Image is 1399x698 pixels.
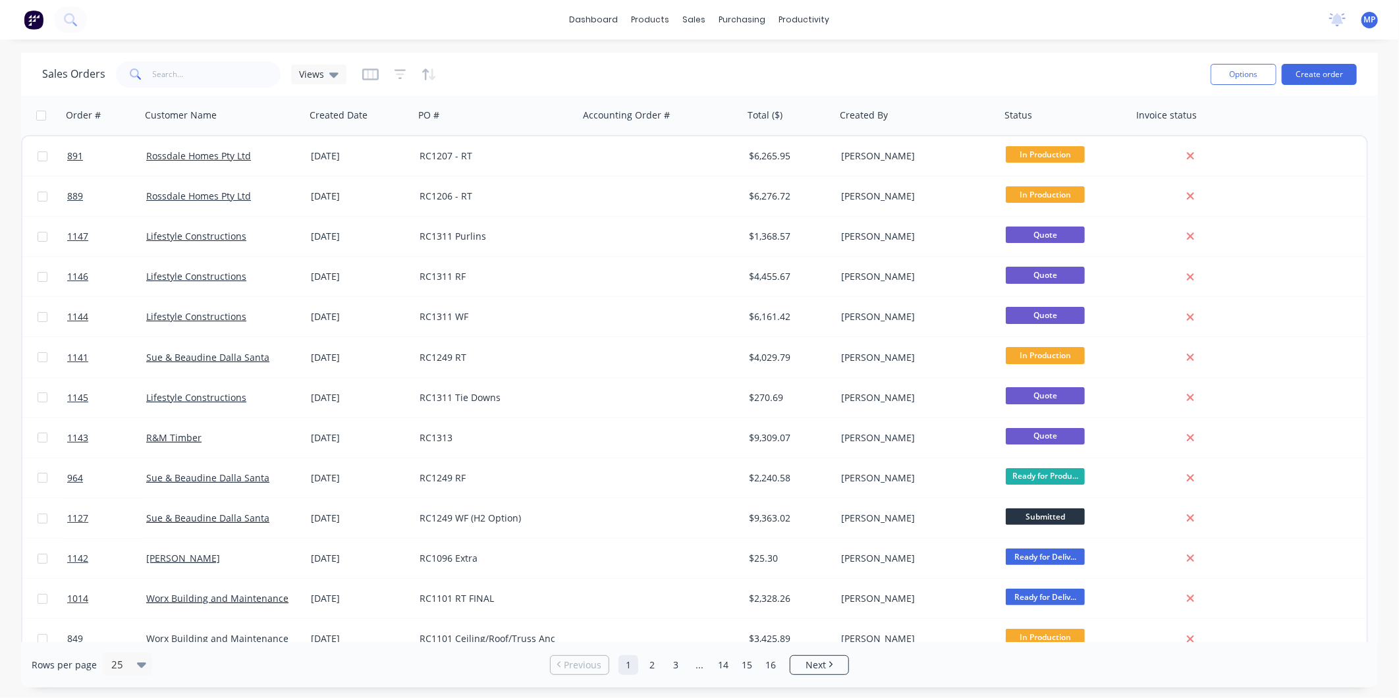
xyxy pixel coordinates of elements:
[146,310,246,323] a: Lifestyle Constructions
[420,310,566,323] div: RC1311 WF
[790,658,848,672] a: Next page
[146,149,251,162] a: Rossdale Homes Pty Ltd
[146,190,251,202] a: Rossdale Homes Pty Ltd
[749,391,827,404] div: $270.69
[146,552,220,564] a: [PERSON_NAME]
[311,391,409,404] div: [DATE]
[1211,64,1276,85] button: Options
[311,351,409,364] div: [DATE]
[24,10,43,30] img: Factory
[420,149,566,163] div: RC1207 - RT
[311,471,409,485] div: [DATE]
[1006,186,1085,203] span: In Production
[311,270,409,283] div: [DATE]
[1006,146,1085,163] span: In Production
[146,391,246,404] a: Lifestyle Constructions
[146,632,288,645] a: Worx Building and Maintenance
[841,552,987,565] div: [PERSON_NAME]
[67,471,83,485] span: 964
[67,552,88,565] span: 1142
[841,431,987,444] div: [PERSON_NAME]
[67,136,146,176] a: 891
[1006,428,1085,444] span: Quote
[841,149,987,163] div: [PERSON_NAME]
[841,391,987,404] div: [PERSON_NAME]
[749,230,827,243] div: $1,368.57
[1006,549,1085,565] span: Ready for Deliv...
[666,655,686,675] a: Page 3
[420,190,566,203] div: RC1206 - RT
[840,109,888,122] div: Created By
[67,378,146,417] a: 1145
[420,592,566,605] div: RC1101 RT FINAL
[146,512,269,524] a: Sue & Beaudine Dalla Santa
[146,471,269,484] a: Sue & Beaudine Dalla Santa
[625,10,676,30] div: products
[67,270,88,283] span: 1146
[713,655,733,675] a: Page 14
[311,552,409,565] div: [DATE]
[420,632,566,645] div: RC1101 Ceiling/Roof/Truss Anc
[748,109,782,122] div: Total ($)
[737,655,757,675] a: Page 15
[1006,468,1085,485] span: Ready for Produ...
[564,658,602,672] span: Previous
[713,10,773,30] div: purchasing
[67,539,146,578] a: 1142
[146,351,269,363] a: Sue & Beaudine Dalla Santa
[146,431,202,444] a: R&M Timber
[420,431,566,444] div: RC1313
[311,190,409,203] div: [DATE]
[66,109,101,122] div: Order #
[1006,267,1085,283] span: Quote
[67,190,83,203] span: 889
[67,579,146,618] a: 1014
[42,68,105,80] h1: Sales Orders
[1006,227,1085,243] span: Quote
[67,391,88,404] span: 1145
[749,512,827,525] div: $9,363.02
[311,230,409,243] div: [DATE]
[618,655,638,675] a: Page 1 is your current page
[1136,109,1197,122] div: Invoice status
[841,270,987,283] div: [PERSON_NAME]
[749,632,827,645] div: $3,425.89
[1004,109,1032,122] div: Status
[690,655,709,675] a: Jump forward
[67,230,88,243] span: 1147
[420,471,566,485] div: RC1249 RF
[311,512,409,525] div: [DATE]
[67,310,88,323] span: 1144
[563,10,625,30] a: dashboard
[67,217,146,256] a: 1147
[749,592,827,605] div: $2,328.26
[841,632,987,645] div: [PERSON_NAME]
[841,592,987,605] div: [PERSON_NAME]
[67,176,146,216] a: 889
[420,391,566,404] div: RC1311 Tie Downs
[1364,14,1376,26] span: MP
[146,230,246,242] a: Lifestyle Constructions
[311,592,409,605] div: [DATE]
[67,458,146,498] a: 964
[311,310,409,323] div: [DATE]
[749,431,827,444] div: $9,309.07
[551,658,609,672] a: Previous page
[1006,347,1085,363] span: In Production
[545,655,854,675] ul: Pagination
[67,297,146,336] a: 1144
[761,655,781,675] a: Page 16
[420,270,566,283] div: RC1311 RF
[841,230,987,243] div: [PERSON_NAME]
[642,655,662,675] a: Page 2
[841,471,987,485] div: [PERSON_NAME]
[67,632,83,645] span: 849
[145,109,217,122] div: Customer Name
[749,471,827,485] div: $2,240.58
[806,658,826,672] span: Next
[676,10,713,30] div: sales
[841,310,987,323] div: [PERSON_NAME]
[146,592,288,604] a: Worx Building and Maintenance
[841,351,987,364] div: [PERSON_NAME]
[146,270,246,282] a: Lifestyle Constructions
